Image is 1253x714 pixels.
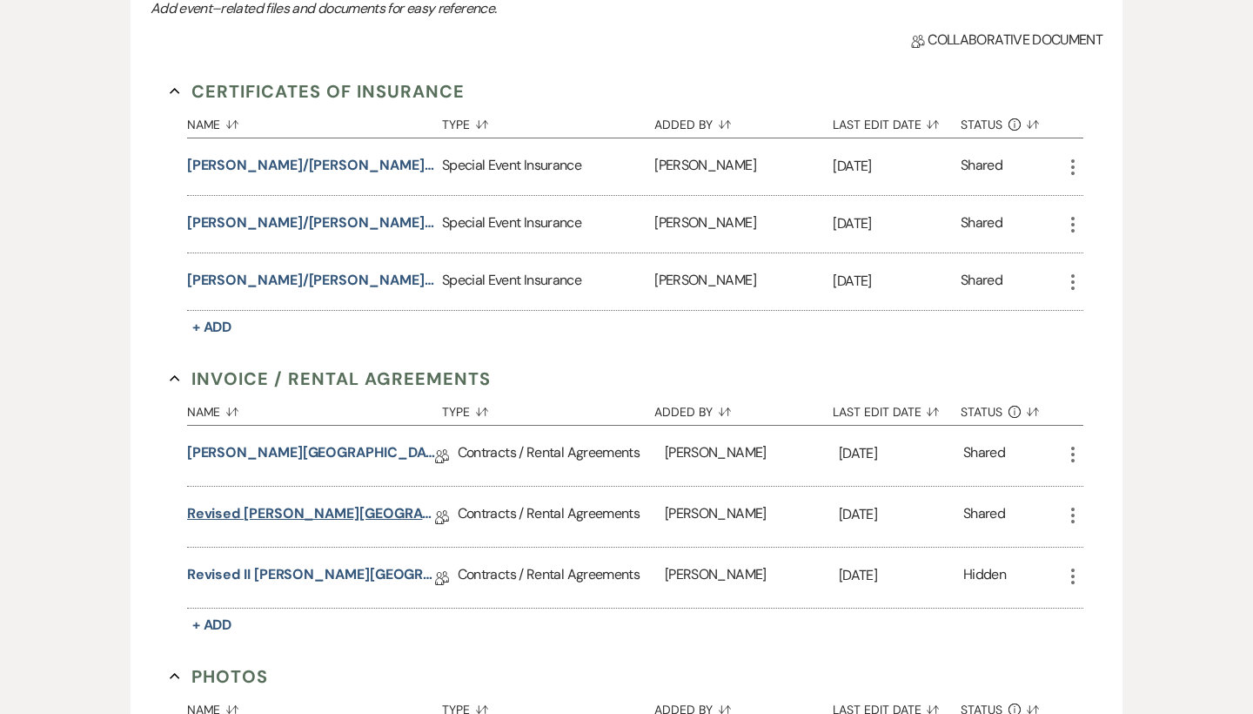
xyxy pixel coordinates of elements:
[187,613,238,637] button: + Add
[458,426,665,486] div: Contracts / Rental Agreements
[963,503,1005,530] div: Shared
[839,564,963,587] p: [DATE]
[192,616,232,634] span: + Add
[187,564,435,591] a: Revised II [PERSON_NAME][GEOGRAPHIC_DATA] Contract
[833,104,961,138] button: Last Edit Date
[187,270,435,291] button: [PERSON_NAME]/[PERSON_NAME] Wedding
[170,366,491,392] button: Invoice / Rental Agreements
[963,442,1005,469] div: Shared
[442,253,654,310] div: Special Event Insurance
[187,104,442,138] button: Name
[833,392,961,425] button: Last Edit Date
[187,155,435,176] button: [PERSON_NAME]/[PERSON_NAME] Wedding
[961,104,1062,138] button: Status
[187,315,238,340] button: + Add
[187,392,442,425] button: Name
[911,30,1102,51] span: Collaborative document
[654,253,833,310] div: [PERSON_NAME]
[961,270,1002,293] div: Shared
[458,487,665,547] div: Contracts / Rental Agreements
[442,104,654,138] button: Type
[442,392,654,425] button: Type
[442,196,654,253] div: Special Event Insurance
[665,487,839,547] div: [PERSON_NAME]
[458,548,665,608] div: Contracts / Rental Agreements
[654,104,833,138] button: Added By
[961,118,1002,131] span: Status
[654,138,833,195] div: [PERSON_NAME]
[442,138,654,195] div: Special Event Insurance
[187,212,435,233] button: [PERSON_NAME]/[PERSON_NAME] Wedding
[192,318,232,336] span: + Add
[963,564,1006,591] div: Hidden
[961,212,1002,236] div: Shared
[170,663,268,690] button: Photos
[833,155,961,178] p: [DATE]
[654,196,833,253] div: [PERSON_NAME]
[170,78,465,104] button: Certificates of Insurance
[665,548,839,608] div: [PERSON_NAME]
[665,426,839,486] div: [PERSON_NAME]
[961,406,1002,418] span: Status
[833,270,961,293] p: [DATE]
[839,503,963,526] p: [DATE]
[961,155,1002,178] div: Shared
[833,212,961,235] p: [DATE]
[839,442,963,465] p: [DATE]
[187,442,435,469] a: [PERSON_NAME][GEOGRAPHIC_DATA] Contract
[187,503,435,530] a: Revised [PERSON_NAME][GEOGRAPHIC_DATA] Contract
[654,392,833,425] button: Added By
[961,392,1062,425] button: Status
